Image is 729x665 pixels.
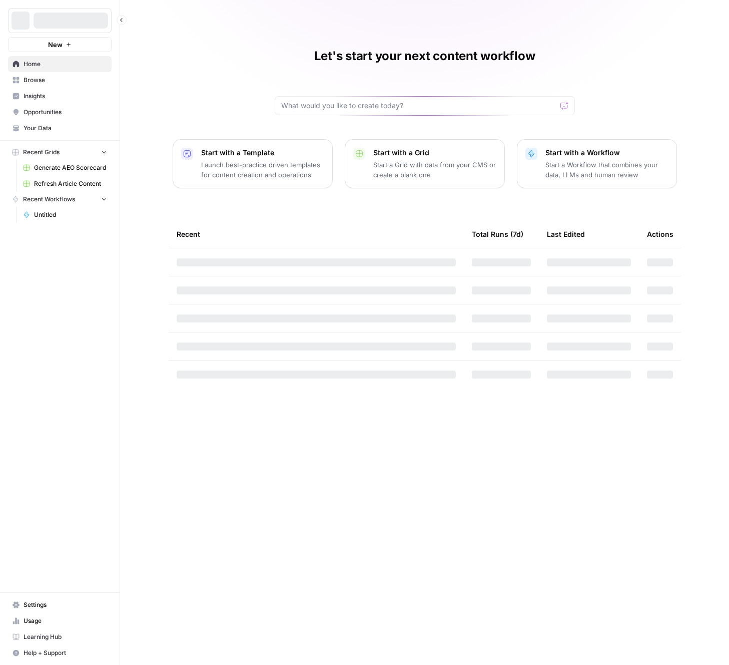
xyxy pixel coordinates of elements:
[24,76,107,85] span: Browse
[547,220,585,248] div: Last Edited
[545,148,668,158] p: Start with a Workflow
[24,108,107,117] span: Opportunities
[24,600,107,609] span: Settings
[19,160,112,176] a: Generate AEO Scorecard
[8,645,112,661] button: Help + Support
[24,60,107,69] span: Home
[24,92,107,101] span: Insights
[8,597,112,613] a: Settings
[23,148,60,157] span: Recent Grids
[19,207,112,223] a: Untitled
[545,160,668,180] p: Start a Workflow that combines your data, LLMs and human review
[173,139,333,188] button: Start with a TemplateLaunch best-practice driven templates for content creation and operations
[314,48,535,64] h1: Let's start your next content workflow
[8,629,112,645] a: Learning Hub
[647,220,673,248] div: Actions
[19,176,112,192] a: Refresh Article Content
[24,648,107,657] span: Help + Support
[34,179,107,188] span: Refresh Article Content
[517,139,677,188] button: Start with a WorkflowStart a Workflow that combines your data, LLMs and human review
[201,148,324,158] p: Start with a Template
[48,40,63,50] span: New
[8,72,112,88] a: Browse
[34,163,107,172] span: Generate AEO Scorecard
[24,616,107,625] span: Usage
[281,101,556,111] input: What would you like to create today?
[8,104,112,120] a: Opportunities
[23,195,75,204] span: Recent Workflows
[8,192,112,207] button: Recent Workflows
[201,160,324,180] p: Launch best-practice driven templates for content creation and operations
[8,613,112,629] a: Usage
[8,56,112,72] a: Home
[8,120,112,136] a: Your Data
[345,139,505,188] button: Start with a GridStart a Grid with data from your CMS or create a blank one
[8,88,112,104] a: Insights
[472,220,523,248] div: Total Runs (7d)
[24,124,107,133] span: Your Data
[373,160,496,180] p: Start a Grid with data from your CMS or create a blank one
[8,145,112,160] button: Recent Grids
[373,148,496,158] p: Start with a Grid
[24,632,107,641] span: Learning Hub
[8,37,112,52] button: New
[34,210,107,219] span: Untitled
[177,220,456,248] div: Recent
